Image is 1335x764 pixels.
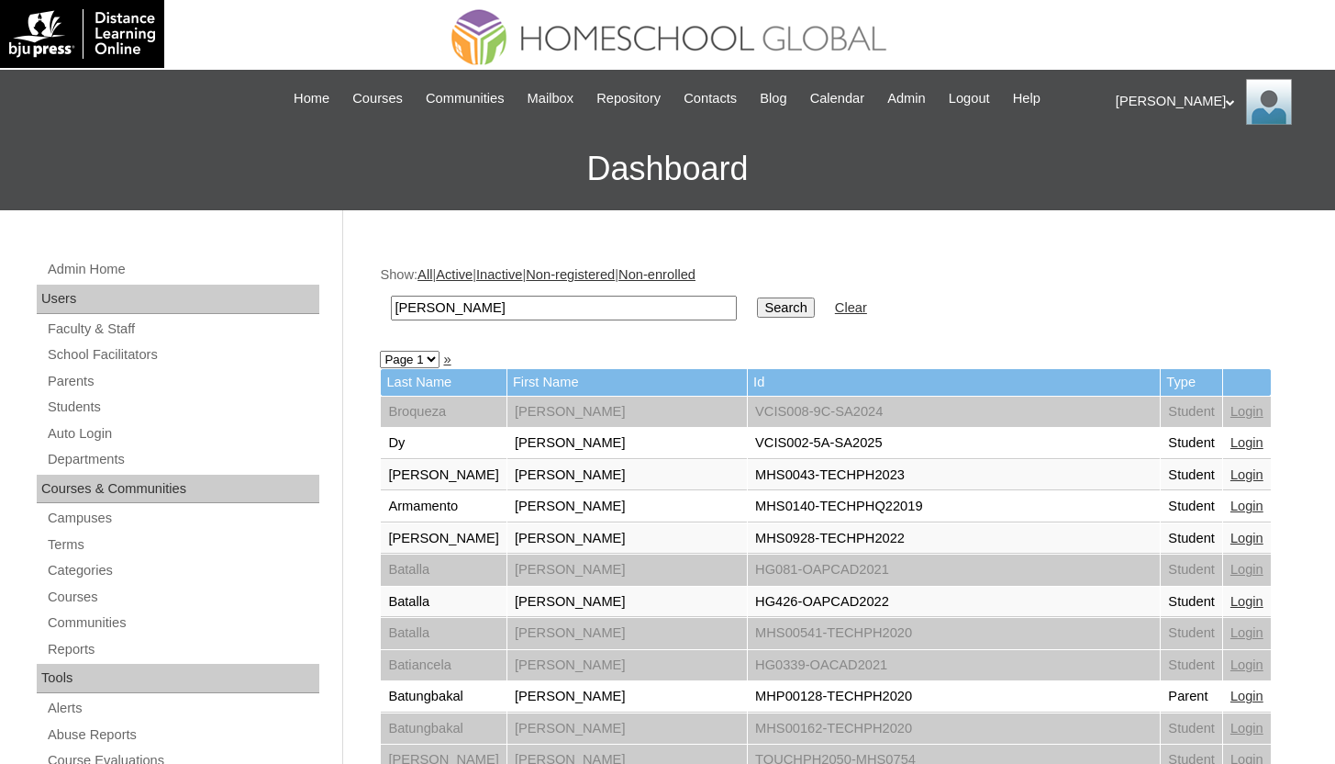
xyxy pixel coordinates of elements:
input: Search [391,296,737,320]
a: Blog [751,88,795,109]
a: Login [1230,594,1263,609]
td: Student [1161,397,1222,428]
a: Login [1230,657,1263,672]
a: Departments [46,448,319,471]
a: Parents [46,370,319,393]
td: [PERSON_NAME] [507,555,747,586]
a: Non-registered [526,267,615,282]
td: VCIS008-9C-SA2024 [748,397,1160,428]
td: HG426-OAPCAD2022 [748,587,1160,618]
a: Logout [940,88,999,109]
input: Search [757,298,814,318]
span: Blog [760,88,786,109]
span: Logout [949,88,990,109]
a: Login [1230,721,1263,736]
td: Student [1161,555,1222,586]
td: Student [1161,618,1222,649]
td: Student [1161,491,1222,522]
a: Reports [46,638,319,661]
td: Batalla [381,618,506,649]
td: Student [1161,587,1222,618]
td: [PERSON_NAME] [381,523,506,555]
a: Communities [417,88,514,109]
td: [PERSON_NAME] [507,460,747,491]
a: Faculty & Staff [46,318,319,341]
td: MHS0928-TECHPH2022 [748,523,1160,555]
a: Mailbox [518,88,584,109]
td: HG0339-OACAD2021 [748,650,1160,681]
td: HG081-OAPCAD2021 [748,555,1160,586]
span: Communities [426,88,505,109]
img: logo-white.png [9,9,155,59]
td: [PERSON_NAME] [507,523,747,555]
td: MHS0043-TECHPH2023 [748,460,1160,491]
td: [PERSON_NAME] [507,397,747,428]
td: Batalla [381,587,506,618]
td: First Name [507,369,747,396]
td: Batungbakal [381,713,506,745]
span: Contacts [684,88,737,109]
a: Help [1004,88,1050,109]
span: Repository [596,88,661,109]
td: [PERSON_NAME] [381,460,506,491]
a: Clear [835,300,867,315]
a: Login [1230,435,1263,450]
td: VCIS002-5A-SA2025 [748,428,1160,459]
a: Login [1230,562,1263,577]
td: [PERSON_NAME] [507,681,747,713]
td: Dy [381,428,506,459]
div: Tools [37,664,319,693]
span: Courses [352,88,403,109]
td: [PERSON_NAME] [507,428,747,459]
a: Students [46,396,319,419]
td: MHP00128-TECHPH2020 [748,681,1160,713]
img: Anna Beltran [1246,79,1292,125]
td: Last Name [381,369,506,396]
span: Admin [887,88,926,109]
span: Home [294,88,329,109]
a: Courses [46,586,319,609]
a: Home [284,88,339,109]
a: Contacts [674,88,746,109]
td: Batiancela [381,650,506,681]
a: Login [1230,467,1263,482]
a: Alerts [46,697,319,720]
div: [PERSON_NAME] [1116,79,1317,125]
td: MHS00162-TECHPH2020 [748,713,1160,745]
td: [PERSON_NAME] [507,618,747,649]
a: Admin Home [46,258,319,281]
a: Active [436,267,473,282]
a: All [417,267,432,282]
span: Help [1013,88,1040,109]
a: Login [1230,404,1263,419]
a: Inactive [476,267,523,282]
td: [PERSON_NAME] [507,713,747,745]
td: MHS00541-TECHPH2020 [748,618,1160,649]
td: Broqueza [381,397,506,428]
span: Calendar [810,88,864,109]
a: Campuses [46,507,319,530]
a: Login [1230,531,1263,545]
td: Student [1161,650,1222,681]
a: Repository [587,88,670,109]
a: Calendar [801,88,873,109]
td: Student [1161,713,1222,745]
div: Show: | | | | [380,265,1288,331]
a: Admin [878,88,935,109]
td: Armamento [381,491,506,522]
div: Users [37,285,319,314]
a: Login [1230,625,1263,640]
a: Courses [343,88,412,109]
a: Terms [46,534,319,556]
td: Batalla [381,555,506,586]
a: Auto Login [46,422,319,445]
div: Courses & Communities [37,475,319,504]
a: Login [1230,499,1263,513]
h3: Dashboard [9,128,1326,210]
a: Non-enrolled [618,267,695,282]
td: Student [1161,523,1222,555]
a: Abuse Reports [46,724,319,747]
td: [PERSON_NAME] [507,491,747,522]
a: Communities [46,612,319,635]
td: Student [1161,460,1222,491]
